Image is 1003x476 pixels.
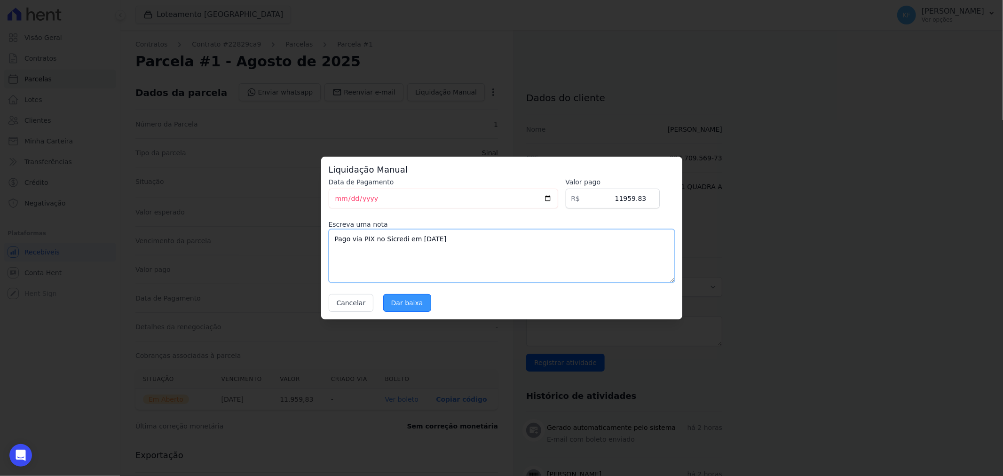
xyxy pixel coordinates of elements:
[329,164,675,175] h3: Liquidação Manual
[329,177,558,187] label: Data de Pagamento
[9,444,32,467] div: Open Intercom Messenger
[383,294,431,312] input: Dar baixa
[329,220,675,229] label: Escreva uma nota
[566,177,660,187] label: Valor pago
[329,294,374,312] button: Cancelar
